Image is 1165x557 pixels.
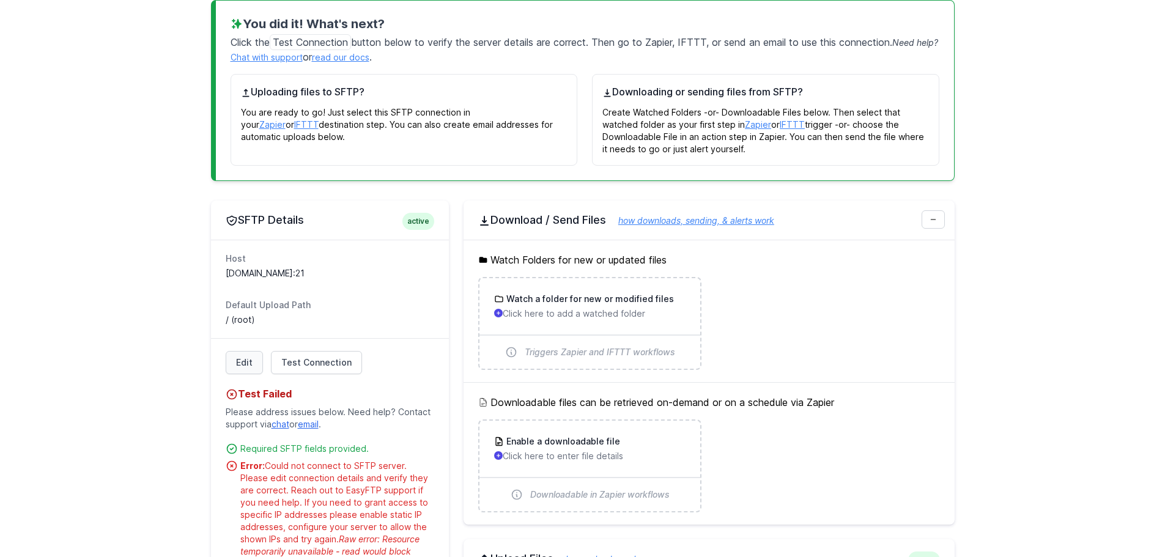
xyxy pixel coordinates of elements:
[1104,496,1150,542] iframe: Drift Widget Chat Controller
[226,401,434,435] p: Please address issues below. Need help? Contact support via or .
[478,253,940,267] h5: Watch Folders for new or updated files
[272,419,289,429] a: chat
[494,308,686,320] p: Click here to add a watched folder
[780,119,805,130] a: IFTTT
[504,293,674,305] h3: Watch a folder for new or modified files
[478,213,940,227] h2: Download / Send Files
[745,119,771,130] a: Zapier
[478,395,940,410] h5: Downloadable files can be retrieved on-demand or on a schedule via Zapier
[226,253,434,265] dt: Host
[504,435,620,448] h3: Enable a downloadable file
[494,450,686,462] p: Click here to enter file details
[602,99,929,155] p: Create Watched Folders -or- Downloadable Files below. Then select that watched folder as your fir...
[231,32,939,64] p: Click the button below to verify the server details are correct. Then go to Zapier, IFTTT, or sen...
[226,213,434,227] h2: SFTP Details
[259,119,286,130] a: Zapier
[240,460,265,471] strong: Error:
[479,421,700,511] a: Enable a downloadable file Click here to enter file details Downloadable in Zapier workflows
[606,215,774,226] a: how downloads, sending, & alerts work
[892,37,938,48] span: Need help?
[294,119,319,130] a: IFTTT
[241,99,568,143] p: You are ready to go! Just select this SFTP connection in your or destination step. You can also c...
[479,278,700,369] a: Watch a folder for new or modified files Click here to add a watched folder Triggers Zapier and I...
[226,267,434,279] dd: [DOMAIN_NAME]:21
[231,52,303,62] a: Chat with support
[271,351,362,374] a: Test Connection
[226,314,434,326] dd: / (root)
[281,356,352,369] span: Test Connection
[226,299,434,311] dt: Default Upload Path
[402,213,434,230] span: active
[602,84,929,99] h4: Downloading or sending files from SFTP?
[298,419,319,429] a: email
[241,84,568,99] h4: Uploading files to SFTP?
[525,346,675,358] span: Triggers Zapier and IFTTT workflows
[226,386,434,401] h4: Test Failed
[231,15,939,32] h3: You did it! What's next?
[240,443,434,455] div: Required SFTP fields provided.
[270,34,351,50] span: Test Connection
[530,489,670,501] span: Downloadable in Zapier workflows
[226,351,263,374] a: Edit
[312,52,369,62] a: read our docs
